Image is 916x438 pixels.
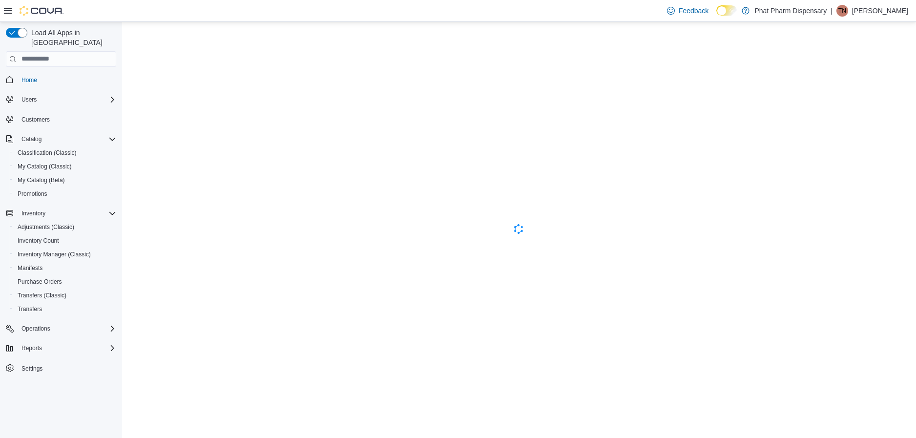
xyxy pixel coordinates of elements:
[2,132,120,146] button: Catalog
[836,5,848,17] div: T Nguyen
[10,146,120,160] button: Classification (Classic)
[21,135,42,143] span: Catalog
[2,207,120,220] button: Inventory
[18,133,116,145] span: Catalog
[10,234,120,248] button: Inventory Count
[14,276,116,288] span: Purchase Orders
[18,208,49,219] button: Inventory
[18,323,116,334] span: Operations
[18,74,41,86] a: Home
[18,133,45,145] button: Catalog
[14,249,116,260] span: Inventory Manager (Classic)
[10,187,120,201] button: Promotions
[18,250,91,258] span: Inventory Manager (Classic)
[14,290,116,301] span: Transfers (Classic)
[663,1,712,21] a: Feedback
[2,112,120,126] button: Customers
[10,160,120,173] button: My Catalog (Classic)
[14,303,46,315] a: Transfers
[20,6,63,16] img: Cova
[18,114,54,125] a: Customers
[10,173,120,187] button: My Catalog (Beta)
[18,94,116,105] span: Users
[852,5,908,17] p: [PERSON_NAME]
[14,235,63,247] a: Inventory Count
[18,342,116,354] span: Reports
[831,5,833,17] p: |
[18,74,116,86] span: Home
[18,362,116,374] span: Settings
[18,163,72,170] span: My Catalog (Classic)
[14,221,116,233] span: Adjustments (Classic)
[14,276,66,288] a: Purchase Orders
[14,221,78,233] a: Adjustments (Classic)
[18,223,74,231] span: Adjustments (Classic)
[10,261,120,275] button: Manifests
[18,305,42,313] span: Transfers
[10,275,120,289] button: Purchase Orders
[10,302,120,316] button: Transfers
[14,188,116,200] span: Promotions
[14,174,69,186] a: My Catalog (Beta)
[10,220,120,234] button: Adjustments (Classic)
[21,209,45,217] span: Inventory
[2,93,120,106] button: Users
[18,176,65,184] span: My Catalog (Beta)
[754,5,827,17] p: Phat Pharm Dispensary
[2,322,120,335] button: Operations
[21,96,37,104] span: Users
[21,76,37,84] span: Home
[14,188,51,200] a: Promotions
[838,5,846,17] span: TN
[18,264,42,272] span: Manifests
[18,363,46,375] a: Settings
[2,341,120,355] button: Reports
[14,174,116,186] span: My Catalog (Beta)
[14,161,76,172] a: My Catalog (Classic)
[14,262,116,274] span: Manifests
[14,147,116,159] span: Classification (Classic)
[14,235,116,247] span: Inventory Count
[18,237,59,245] span: Inventory Count
[18,208,116,219] span: Inventory
[18,149,77,157] span: Classification (Classic)
[10,289,120,302] button: Transfers (Classic)
[21,365,42,373] span: Settings
[14,147,81,159] a: Classification (Classic)
[21,116,50,124] span: Customers
[18,342,46,354] button: Reports
[18,292,66,299] span: Transfers (Classic)
[2,73,120,87] button: Home
[18,323,54,334] button: Operations
[18,94,41,105] button: Users
[14,249,95,260] a: Inventory Manager (Classic)
[18,190,47,198] span: Promotions
[716,5,737,16] input: Dark Mode
[27,28,116,47] span: Load All Apps in [GEOGRAPHIC_DATA]
[2,361,120,375] button: Settings
[6,69,116,401] nav: Complex example
[14,161,116,172] span: My Catalog (Classic)
[679,6,708,16] span: Feedback
[14,290,70,301] a: Transfers (Classic)
[14,303,116,315] span: Transfers
[21,325,50,333] span: Operations
[18,113,116,125] span: Customers
[10,248,120,261] button: Inventory Manager (Classic)
[14,262,46,274] a: Manifests
[18,278,62,286] span: Purchase Orders
[21,344,42,352] span: Reports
